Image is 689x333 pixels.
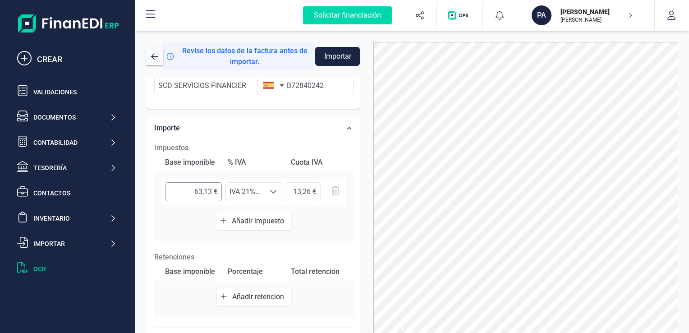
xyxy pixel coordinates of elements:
[33,214,110,223] div: Inventario
[161,153,220,171] div: Base imponible
[532,5,551,25] div: PA
[448,11,472,20] img: Logo de OPS
[442,1,477,30] button: Logo de OPS
[178,46,312,67] span: Revise los datos de la factura antes de importar.
[287,263,346,281] div: Total retención
[303,6,392,24] div: Solicitar financiación
[154,143,354,153] h2: Impuestos
[560,16,633,23] p: [PERSON_NAME]
[33,88,116,97] div: Validaciones
[224,153,283,171] div: % IVA
[33,138,110,147] div: Contabilidad
[154,124,180,132] span: Importe
[286,182,321,201] input: 0,00 €
[217,288,291,306] button: Añadir retención
[33,239,110,248] div: Importar
[161,263,220,281] div: Base imponible
[154,252,354,263] p: Retenciones
[232,217,288,225] span: Añadir impuesto
[18,14,119,32] img: Logo Finanedi
[226,183,265,201] span: IVA 21% (21%)
[33,113,110,122] div: Documentos
[287,153,346,171] div: Cuota IVA
[224,263,283,281] div: Porcentaje
[33,163,110,172] div: Tesorería
[216,212,291,230] button: Añadir impuesto
[33,264,116,273] div: OCR
[560,7,633,16] p: [PERSON_NAME]
[292,1,403,30] button: Solicitar financiación
[33,189,116,198] div: Contactos
[37,53,116,66] div: CREAR
[528,1,643,30] button: PA[PERSON_NAME][PERSON_NAME]
[165,182,222,201] input: 0,00 €
[232,292,288,301] span: Añadir retención
[315,47,360,66] button: Importar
